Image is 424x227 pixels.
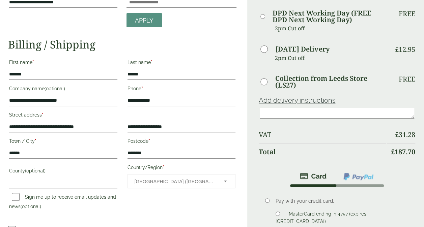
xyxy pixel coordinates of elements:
span: United Kingdom (UK) [135,174,215,189]
span: (optional) [21,204,41,209]
label: [DATE] Delivery [275,46,329,53]
label: First name [9,58,117,69]
label: Last name [128,58,236,69]
a: Add delivery instructions [259,96,335,104]
label: County [9,166,117,177]
abbr: required [35,138,36,144]
abbr: required [163,165,164,170]
p: Pay with your credit card. [276,197,405,205]
abbr: required [141,86,143,91]
th: Total [259,143,386,160]
span: £ [391,147,395,156]
input: Sign me up to receive email updates and news(optional) [12,193,20,201]
span: £ [395,130,399,139]
abbr: required [32,60,34,65]
img: ppcp-gateway.png [343,172,374,181]
abbr: required [148,138,150,144]
p: 2pm Cut off [275,53,386,63]
label: Country/Region [128,163,236,174]
h2: Billing / Shipping [8,38,236,51]
span: (optional) [45,86,65,91]
abbr: required [42,112,44,118]
label: Sign me up to receive email updates and news [9,194,116,211]
label: Street address [9,110,117,122]
p: 2pm Cut off [275,23,386,33]
label: Company name [9,84,117,95]
span: £ [395,45,399,54]
span: Apply [135,17,153,24]
p: Free [399,75,415,83]
bdi: 187.70 [391,147,415,156]
th: VAT [259,127,386,143]
label: Phone [128,84,236,95]
span: (optional) [25,168,46,173]
bdi: 12.95 [395,45,415,54]
label: DPD Next Working Day (FREE DPD Next Working Day) [273,10,386,23]
abbr: required [151,60,152,65]
img: stripe.png [300,172,327,180]
label: Collection from Leeds Store (LS27) [275,75,386,89]
label: MasterCard ending in 4757 (expires [CREDIT_CARD_DATA]) [276,211,366,226]
label: Postcode [128,136,236,148]
span: Country/Region [128,174,236,188]
a: Apply [126,13,162,28]
p: Free [399,10,415,18]
bdi: 31.28 [395,130,415,139]
label: Town / City [9,136,117,148]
